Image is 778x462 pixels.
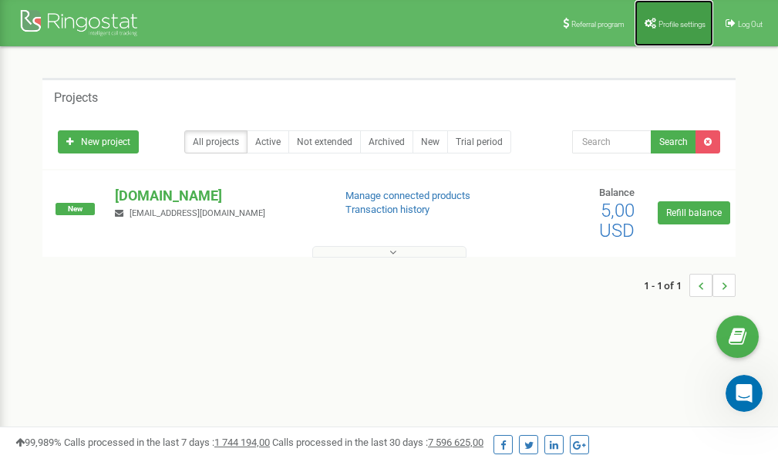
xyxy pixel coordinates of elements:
[658,201,730,224] a: Refill balance
[571,20,625,29] span: Referral program
[413,130,448,153] a: New
[572,130,652,153] input: Search
[214,437,270,448] u: 1 744 194,00
[738,20,763,29] span: Log Out
[726,375,763,412] iframe: Intercom live chat
[345,204,429,215] a: Transaction history
[54,91,98,105] h5: Projects
[58,130,139,153] a: New project
[428,437,483,448] u: 7 596 625,00
[56,203,95,215] span: New
[599,187,635,198] span: Balance
[345,190,470,201] a: Manage connected products
[447,130,511,153] a: Trial period
[64,437,270,448] span: Calls processed in the last 7 days :
[115,186,320,206] p: [DOMAIN_NAME]
[658,20,706,29] span: Profile settings
[288,130,361,153] a: Not extended
[272,437,483,448] span: Calls processed in the last 30 days :
[184,130,248,153] a: All projects
[599,200,635,241] span: 5,00 USD
[130,208,265,218] span: [EMAIL_ADDRESS][DOMAIN_NAME]
[644,274,689,297] span: 1 - 1 of 1
[644,258,736,312] nav: ...
[15,437,62,448] span: 99,989%
[360,130,413,153] a: Archived
[247,130,289,153] a: Active
[651,130,696,153] button: Search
